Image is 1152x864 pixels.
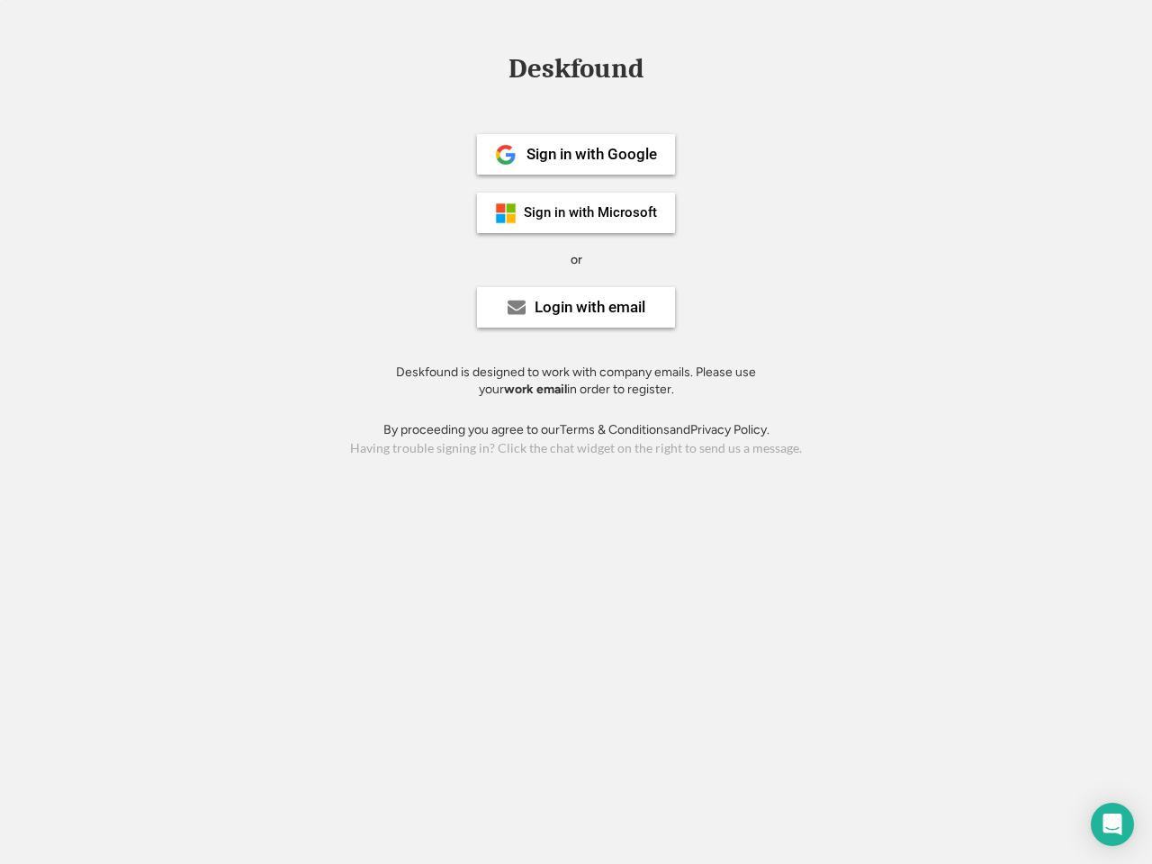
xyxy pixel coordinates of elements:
img: ms-symbollockup_mssymbol_19.png [495,202,517,224]
div: Login with email [535,300,645,315]
a: Privacy Policy. [690,422,769,437]
div: Deskfound [499,55,652,83]
a: Terms & Conditions [560,422,670,437]
div: Sign in with Google [526,147,657,162]
div: Sign in with Microsoft [524,206,657,220]
div: or [571,251,582,269]
div: Open Intercom Messenger [1091,803,1134,846]
div: By proceeding you agree to our and [383,421,769,439]
img: 1024px-Google__G__Logo.svg.png [495,144,517,166]
div: Deskfound is designed to work with company emails. Please use your in order to register. [373,364,778,399]
strong: work email [504,382,567,397]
